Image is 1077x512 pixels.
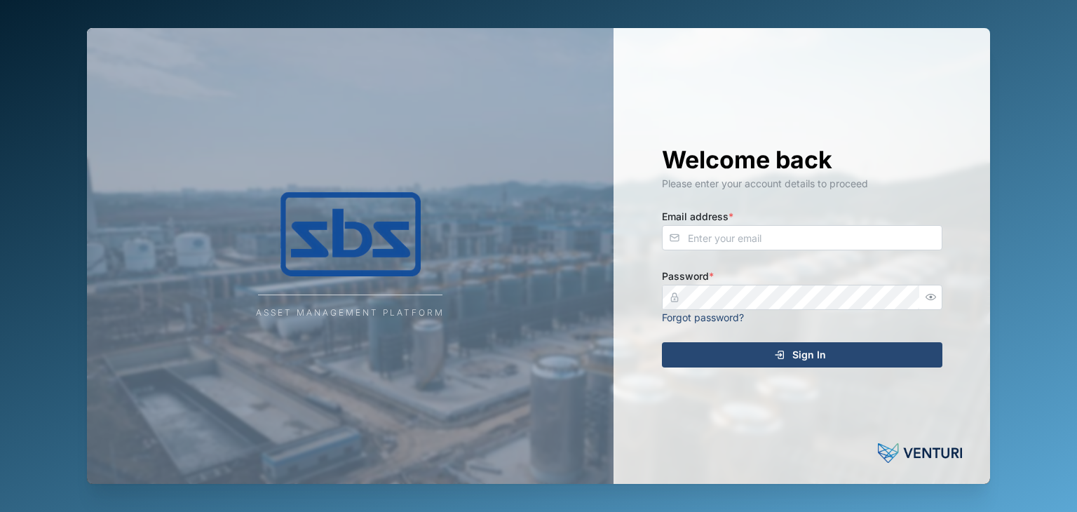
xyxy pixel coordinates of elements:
input: Enter your email [662,225,942,250]
div: Please enter your account details to proceed [662,176,942,191]
img: Powered by: Venturi [878,439,962,467]
img: Company Logo [210,192,491,276]
label: Password [662,269,714,284]
h1: Welcome back [662,144,942,175]
label: Email address [662,209,733,224]
div: Asset Management Platform [256,306,445,320]
a: Forgot password? [662,311,744,323]
span: Sign In [792,343,826,367]
button: Sign In [662,342,942,368]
